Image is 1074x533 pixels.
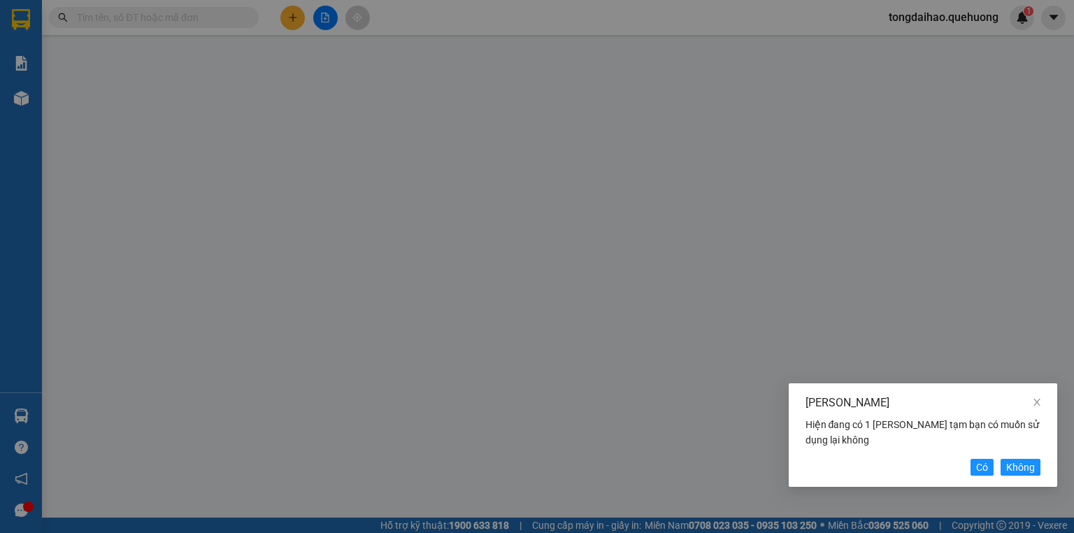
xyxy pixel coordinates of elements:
div: [PERSON_NAME] [805,395,1040,411]
button: Không [1001,459,1040,476]
span: Không [1006,460,1035,475]
div: Hiện đang có 1 [PERSON_NAME] tạm bạn có muốn sử dụng lại không [805,417,1040,448]
span: Có [976,460,988,475]
button: Có [971,459,994,476]
span: close [1032,397,1042,407]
